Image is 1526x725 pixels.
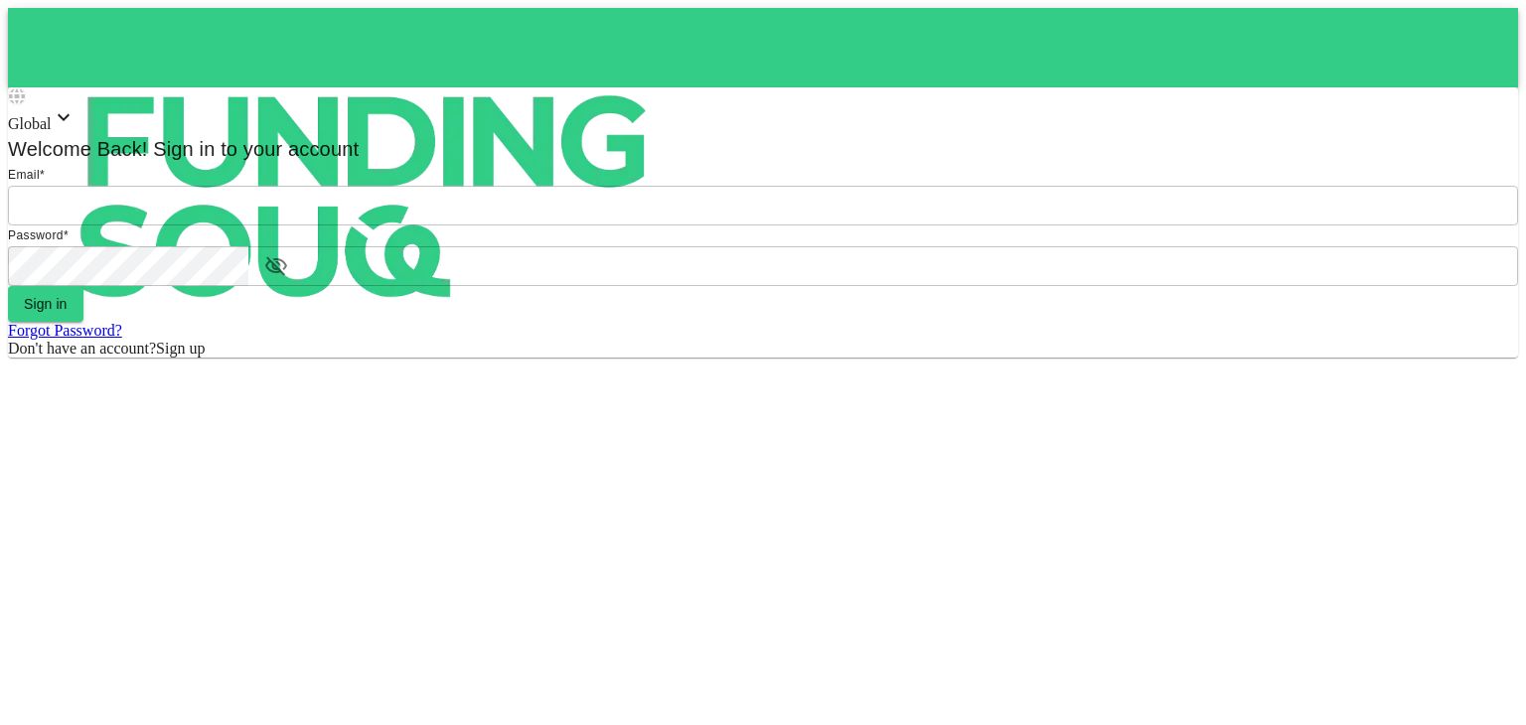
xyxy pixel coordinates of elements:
input: email [8,186,1518,225]
img: logo [8,8,723,385]
input: password [8,246,248,286]
a: Forgot Password? [8,322,122,339]
span: Sign up [156,340,205,357]
a: logo [8,8,1518,87]
button: Sign in [8,286,83,322]
span: Email [8,168,40,182]
span: Sign in to your account [148,138,360,160]
div: Global [8,105,1518,133]
span: Don't have an account? [8,340,156,357]
span: Password [8,228,64,242]
span: Welcome Back! [8,138,148,160]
